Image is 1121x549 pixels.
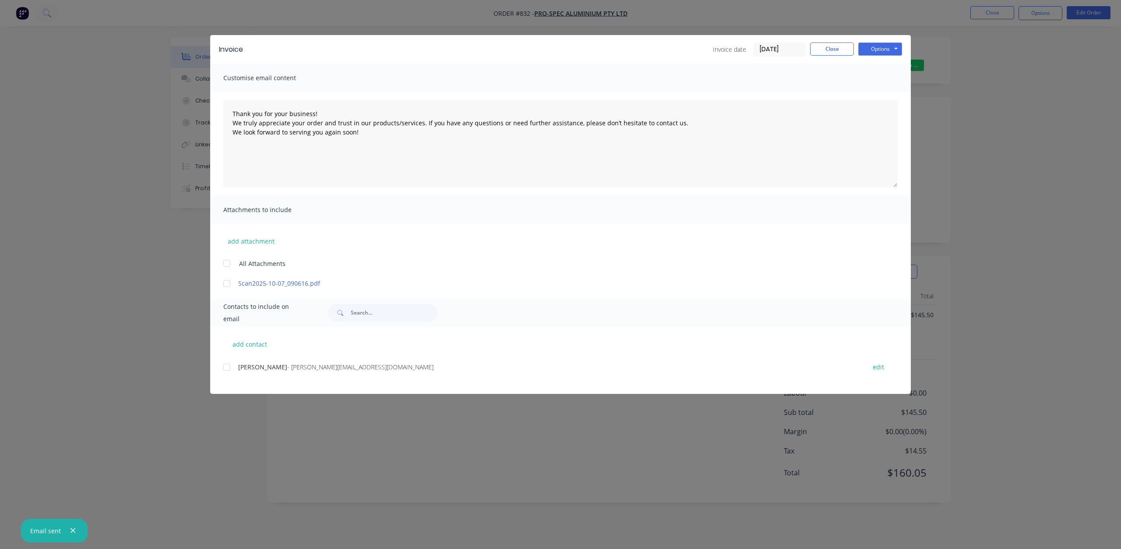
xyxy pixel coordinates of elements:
button: add contact [223,337,276,351]
input: Search... [351,304,437,322]
span: Contacts to include on email [223,301,306,325]
span: Customise email content [223,72,320,84]
span: Invoice date [713,45,746,54]
span: - [PERSON_NAME][EMAIL_ADDRESS][DOMAIN_NAME] [287,363,434,371]
div: Invoice [219,44,243,55]
button: Options [858,43,902,56]
span: Attachments to include [223,204,320,216]
textarea: Thank you for your business! We truly appreciate your order and trust in our products/services. I... [223,100,898,188]
div: Email sent [30,526,61,535]
a: Scan2025-10-07_090616.pdf [238,279,857,288]
button: Close [810,43,854,56]
span: All Attachments [239,259,286,268]
span: [PERSON_NAME] [238,363,287,371]
button: add attachment [223,234,279,248]
button: edit [867,361,889,373]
